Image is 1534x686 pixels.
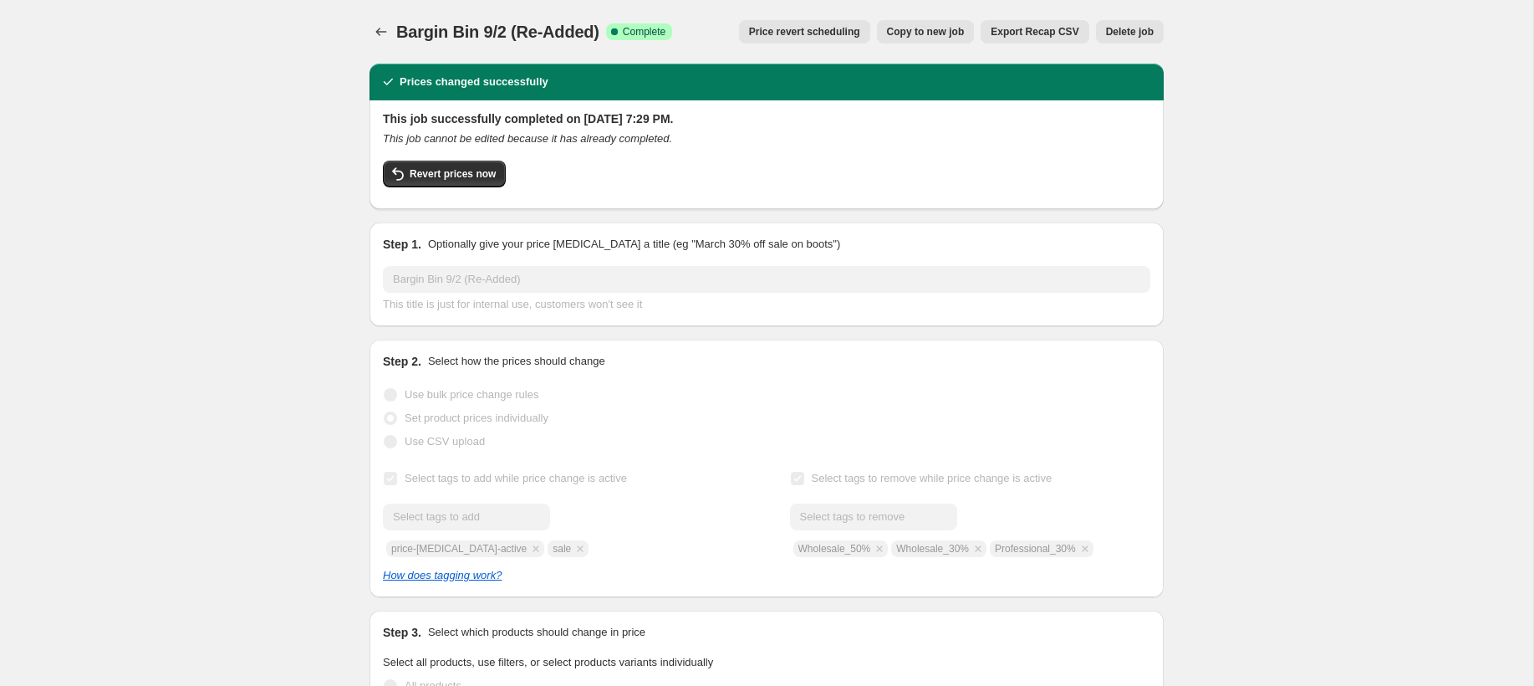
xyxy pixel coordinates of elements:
[383,266,1150,293] input: 30% off holiday sale
[428,353,605,370] p: Select how the prices should change
[405,388,538,401] span: Use bulk price change rules
[383,353,421,370] h2: Step 2.
[383,236,421,253] h2: Step 1.
[428,236,840,253] p: Optionally give your price [MEDICAL_DATA] a title (eg "March 30% off sale on boots")
[383,624,421,641] h2: Step 3.
[369,20,393,44] button: Price change jobs
[428,624,645,641] p: Select which products should change in price
[812,472,1052,484] span: Select tags to remove while price change is active
[739,20,870,44] button: Price revert scheduling
[383,656,713,668] span: Select all products, use filters, or select products variants individually
[396,23,599,41] span: Bargin Bin 9/2 (Re-Added)
[790,504,957,530] input: Select tags to remove
[405,435,485,448] span: Use CSV upload
[383,110,1150,127] h2: This job successfully completed on [DATE] 7:29 PM.
[749,25,860,38] span: Price revert scheduling
[405,412,548,424] span: Set product prices individually
[400,74,548,90] h2: Prices changed successfully
[383,504,550,530] input: Select tags to add
[383,569,502,581] a: How does tagging work?
[877,20,975,44] button: Copy to new job
[383,298,642,310] span: This title is just for internal use, customers won't see it
[623,25,665,38] span: Complete
[887,25,965,38] span: Copy to new job
[410,167,496,181] span: Revert prices now
[1106,25,1154,38] span: Delete job
[981,20,1088,44] button: Export Recap CSV
[405,472,627,484] span: Select tags to add while price change is active
[991,25,1078,38] span: Export Recap CSV
[383,132,672,145] i: This job cannot be edited because it has already completed.
[1096,20,1164,44] button: Delete job
[383,161,506,187] button: Revert prices now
